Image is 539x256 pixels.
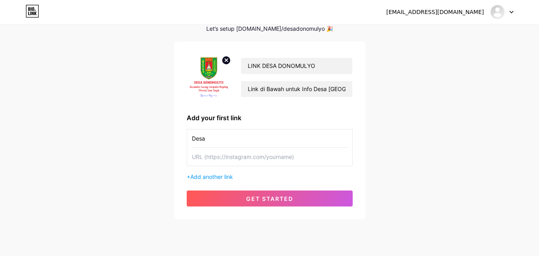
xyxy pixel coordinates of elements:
[187,173,353,181] div: +
[187,191,353,206] button: get started
[192,148,347,166] input: URL (https://instagram.com/yourname)
[187,54,231,100] img: profile pic
[174,26,365,32] div: Let’s setup [DOMAIN_NAME]/desadonomulyo 🎉
[187,113,353,123] div: Add your first link
[241,58,352,74] input: Your name
[490,4,505,20] img: desadonomulyo
[190,173,233,180] span: Add another link
[192,129,347,147] input: Link name (My Instagram)
[386,8,484,16] div: [EMAIL_ADDRESS][DOMAIN_NAME]
[246,195,293,202] span: get started
[241,81,352,97] input: bio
